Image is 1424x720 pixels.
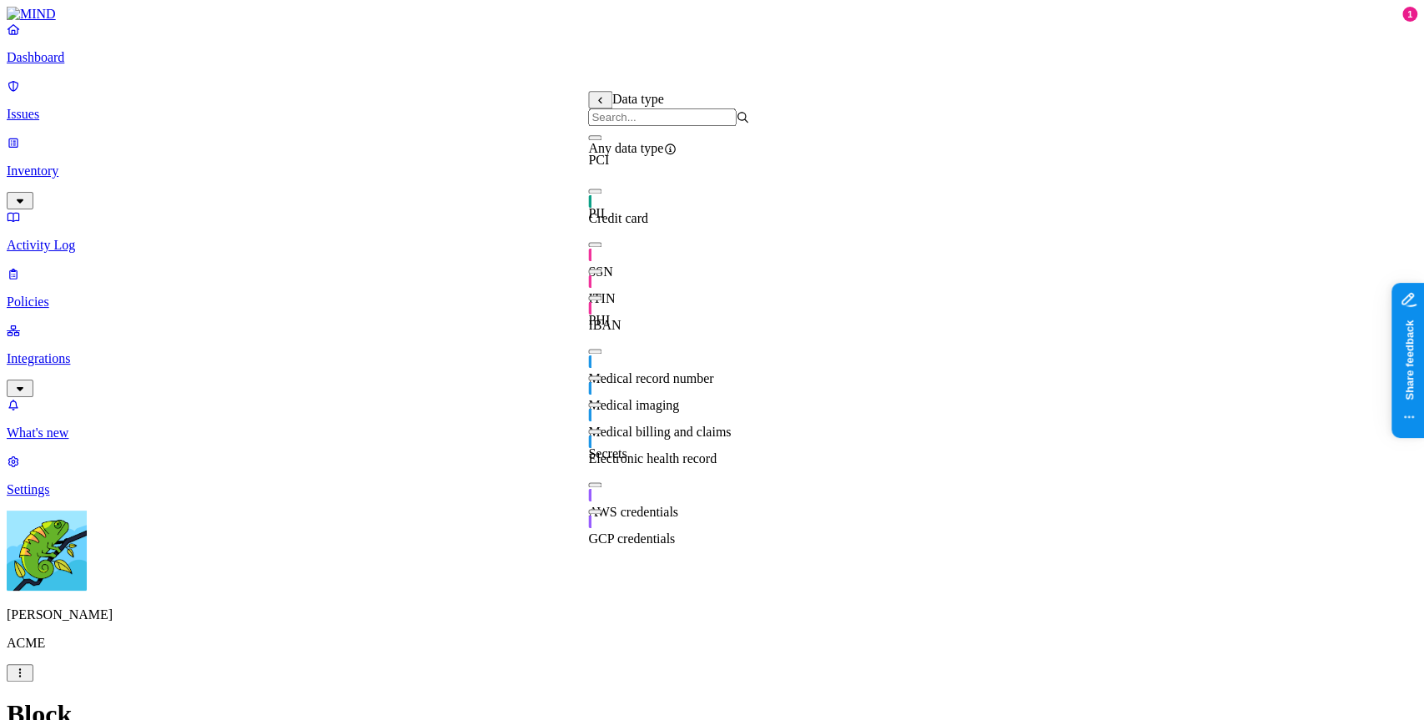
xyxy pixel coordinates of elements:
span: Any data type [588,141,663,155]
span: Electronic health record [588,451,717,466]
img: phi-line [588,435,591,448]
input: Search... [588,108,736,126]
a: What's new [7,397,1417,441]
p: Integrations [7,351,1417,366]
img: pii-line [588,301,591,315]
div: PII [588,206,749,221]
a: Dashboard [7,22,1417,65]
img: phi-line [588,355,591,368]
div: 1 [1402,7,1417,22]
img: phi-line [588,408,591,421]
a: Activity Log [7,209,1417,253]
p: [PERSON_NAME] [7,607,1417,622]
p: ACME [7,636,1417,651]
div: Secrets [588,446,749,461]
span: IBAN [588,318,621,332]
img: pii-line [588,248,591,261]
p: Inventory [7,164,1417,179]
img: Yuval Meshorer [7,511,87,591]
a: Settings [7,454,1417,497]
a: Issues [7,78,1417,122]
img: secret-line [588,515,591,528]
a: Integrations [7,323,1417,395]
div: PHI [588,313,749,328]
span: Credit card [588,211,648,225]
div: PCI [588,153,749,168]
span: Data type [612,92,664,106]
p: Activity Log [7,238,1417,253]
a: MIND [7,7,1417,22]
img: pii-line [588,274,591,288]
a: Policies [7,266,1417,310]
img: secret-line [588,488,591,501]
a: Inventory [7,135,1417,207]
p: Issues [7,107,1417,122]
img: phi-line [588,381,591,395]
p: Dashboard [7,50,1417,65]
p: What's new [7,425,1417,441]
p: Settings [7,482,1417,497]
img: pci-line [588,194,591,208]
span: GCP credentials [588,531,675,546]
img: MIND [7,7,56,22]
p: Policies [7,295,1417,310]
